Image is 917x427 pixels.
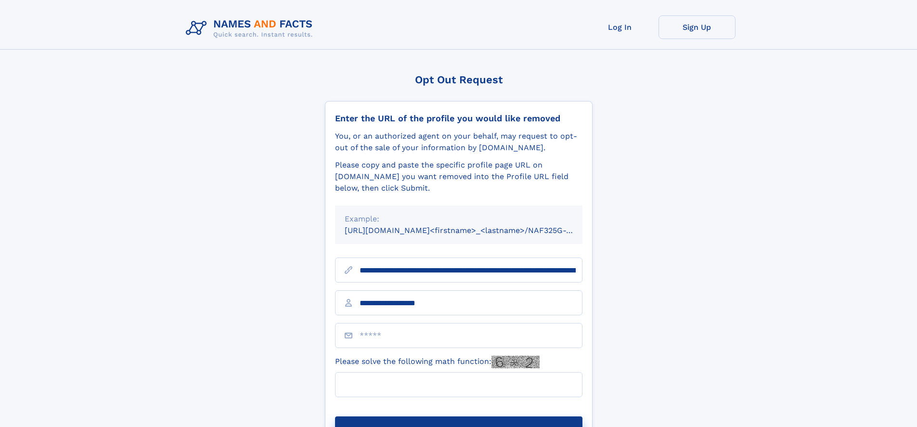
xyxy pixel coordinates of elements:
[335,356,540,368] label: Please solve the following math function:
[345,213,573,225] div: Example:
[335,130,582,154] div: You, or an authorized agent on your behalf, may request to opt-out of the sale of your informatio...
[335,159,582,194] div: Please copy and paste the specific profile page URL on [DOMAIN_NAME] you want removed into the Pr...
[325,74,593,86] div: Opt Out Request
[345,226,601,235] small: [URL][DOMAIN_NAME]<firstname>_<lastname>/NAF325G-xxxxxxxx
[182,15,321,41] img: Logo Names and Facts
[581,15,659,39] a: Log In
[335,113,582,124] div: Enter the URL of the profile you would like removed
[659,15,736,39] a: Sign Up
